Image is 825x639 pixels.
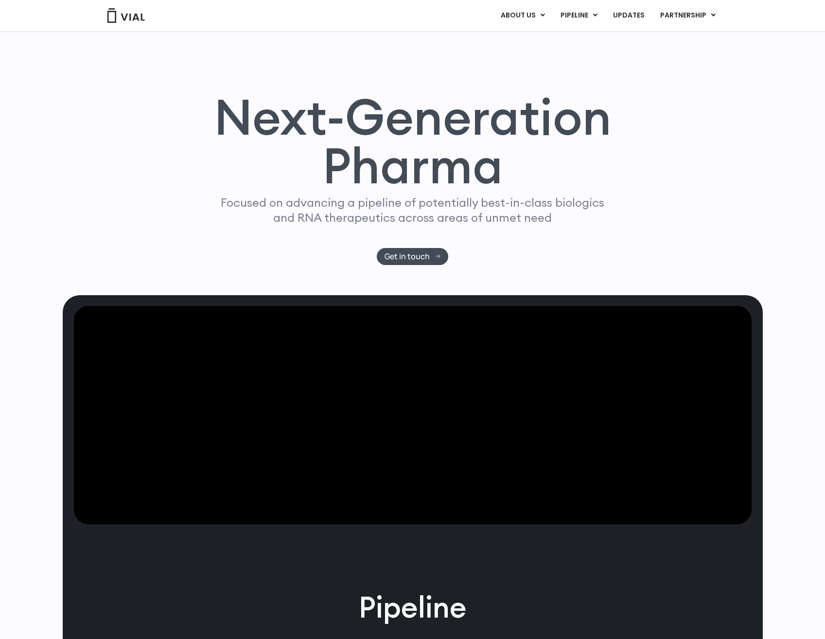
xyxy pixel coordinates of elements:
[202,92,623,191] h1: Next-Generation Pharma
[553,7,605,24] a: PIPELINEMenu Toggle
[217,195,609,225] p: Focused on advancing a pipeline of potentially best-in-class biologics and RNA therapeutics acros...
[493,7,552,24] a: ABOUT USMenu Toggle
[605,7,652,24] a: UPDATES
[377,248,448,265] a: Get in touch
[359,587,467,627] h2: Pipeline
[652,7,723,24] a: PARTNERSHIPMenu Toggle
[385,253,430,260] span: Get in touch
[106,8,145,23] img: Vial Logo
